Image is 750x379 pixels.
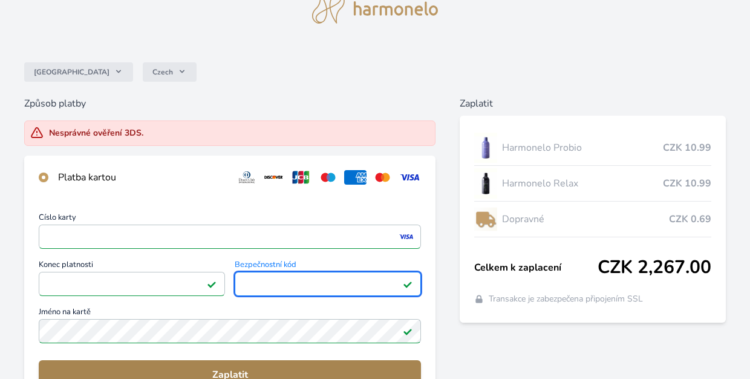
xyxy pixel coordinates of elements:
span: Czech [152,67,173,77]
span: CZK 10.99 [663,140,711,155]
span: Harmonelo Probio [502,140,663,155]
h6: Způsob platby [24,96,435,111]
iframe: Iframe pro datum vypršení platnosti [44,275,220,292]
iframe: Iframe pro číslo karty [44,228,416,245]
span: Konec platnosti [39,261,225,272]
span: Transakce je zabezpečena připojením SSL [489,293,643,305]
span: CZK 0.69 [669,212,711,226]
img: delivery-lo.png [474,204,497,234]
img: Platné pole [207,279,217,289]
img: diners.svg [236,170,258,185]
img: Platné pole [403,326,412,336]
img: visa [398,231,414,242]
img: maestro.svg [317,170,339,185]
button: Czech [143,62,197,82]
span: Harmonelo Relax [502,176,663,191]
span: Celkem k zaplacení [474,260,598,275]
div: Nesprávné ověření 3DS. [49,127,143,139]
span: Bezpečnostní kód [235,261,421,272]
span: Dopravné [502,212,669,226]
span: Jméno na kartě [39,308,421,319]
img: CLEAN_RELAX_se_stinem_x-lo.jpg [474,168,497,199]
span: [GEOGRAPHIC_DATA] [34,67,109,77]
div: Platba kartou [58,170,226,185]
img: visa.svg [399,170,421,185]
img: jcb.svg [290,170,312,185]
iframe: Iframe pro bezpečnostní kód [240,275,416,292]
h6: Zaplatit [460,96,726,111]
img: amex.svg [344,170,367,185]
input: Jméno na kartěPlatné pole [39,319,421,343]
img: Platné pole [403,279,412,289]
span: CZK 2,267.00 [598,257,711,278]
img: mc.svg [371,170,394,185]
button: [GEOGRAPHIC_DATA] [24,62,133,82]
img: discover.svg [262,170,285,185]
img: CLEAN_PROBIO_se_stinem_x-lo.jpg [474,133,497,163]
span: Číslo karty [39,214,421,225]
span: CZK 10.99 [663,176,711,191]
